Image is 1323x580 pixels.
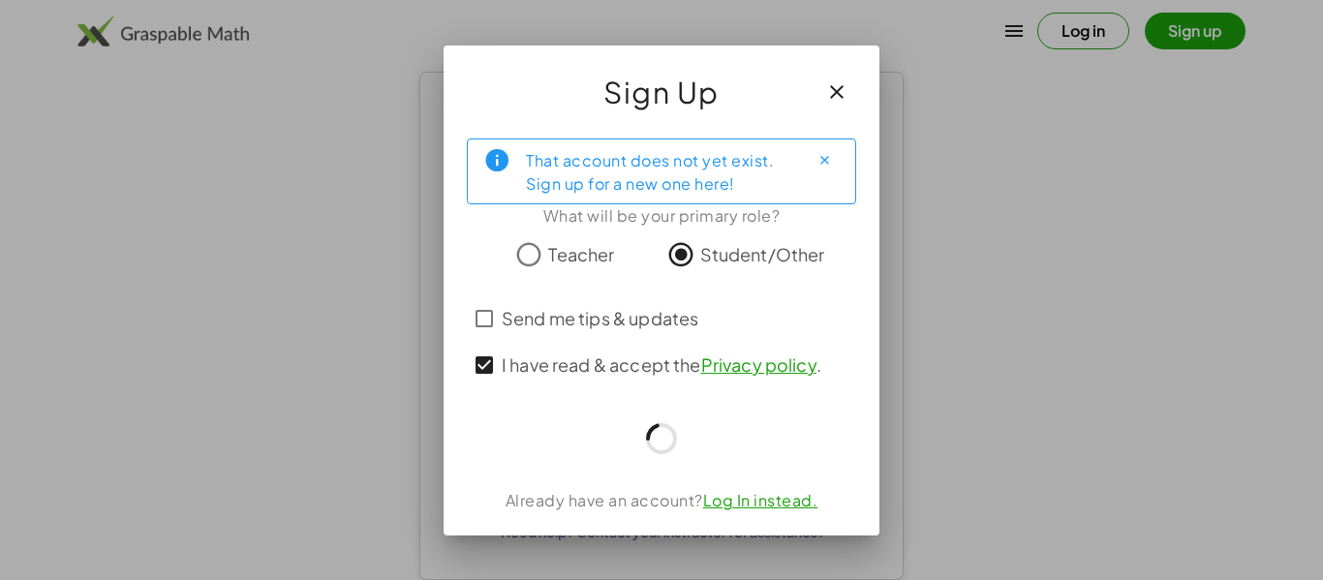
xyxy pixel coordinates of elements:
span: Teacher [548,241,614,267]
span: Sign Up [603,69,720,115]
button: Close [809,145,840,176]
a: Privacy policy [701,353,816,376]
div: That account does not yet exist. Sign up for a new one here! [526,147,793,196]
span: Student/Other [700,241,825,267]
div: What will be your primary role? [467,204,856,228]
span: I have read & accept the . [502,351,821,378]
a: Log In instead. [703,490,818,510]
div: Already have an account? [467,489,856,512]
span: Send me tips & updates [502,305,698,331]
